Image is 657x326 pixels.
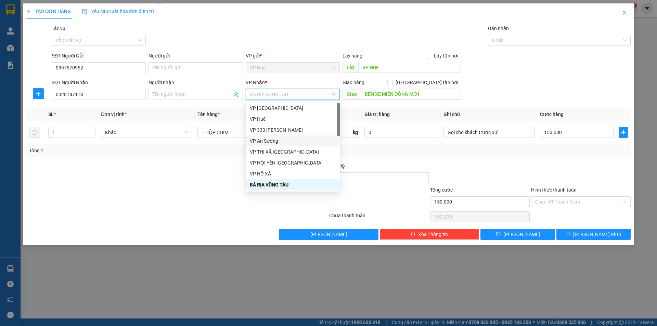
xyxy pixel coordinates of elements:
[246,157,340,168] div: VP HỘI YÊN HẢI LĂNG
[540,112,564,117] span: Cước hàng
[246,103,340,114] div: VP Đà Lạt
[197,127,288,138] input: VD: Bàn, Ghế
[2,47,24,55] span: Thu hộ:
[17,39,27,46] span: CC:
[52,26,65,31] label: Tác vụ
[364,127,438,138] input: 0
[82,9,154,14] span: Yêu cầu xuất hóa đơn điện tử
[250,148,336,156] div: VP THỊ XÃ [GEOGRAPHIC_DATA]
[52,52,146,60] div: SĐT Người Gửi
[3,25,35,32] span: Lấy:
[418,231,448,238] span: Xóa Thông tin
[246,146,340,157] div: VP THỊ XÃ QUẢNG TRỊ
[25,47,29,55] span: 0
[14,39,17,46] span: 0
[3,16,40,24] span: 0914190015
[361,89,461,100] input: Dọc đường
[246,168,340,179] div: VP HỒ XÁ
[496,232,501,237] span: save
[14,8,36,15] span: VP Huế
[246,125,340,135] div: VP 330 Lê Duẫn
[41,29,91,36] span: Giao:
[41,4,103,19] p: Nhận:
[2,39,12,46] span: CR:
[82,9,87,14] img: icon
[33,88,44,99] button: plus
[246,114,340,125] div: VP Huế
[411,232,415,237] span: delete
[250,126,336,134] div: VP 330 [PERSON_NAME]
[573,231,621,238] span: [PERSON_NAME] và In
[54,28,91,36] span: ĐỨC TRỌNG
[343,89,361,100] span: Giao
[52,79,146,86] div: SĐT Người Nhận
[615,3,634,23] button: Close
[443,127,534,138] input: Ghi Chú
[556,229,631,240] button: printer[PERSON_NAME] và In
[29,127,40,138] button: delete
[619,130,628,135] span: plus
[29,39,53,46] span: 200.000
[279,229,378,240] button: [PERSON_NAME]
[26,9,31,14] span: plus
[41,20,79,27] span: 0948195572
[358,62,461,73] input: Dọc đường
[488,26,509,31] label: Gán nhãn
[246,135,340,146] div: VP An Sương
[503,231,540,238] span: [PERSON_NAME]
[393,79,461,86] span: [GEOGRAPHIC_DATA] tận nơi
[197,112,220,117] span: Tên hàng
[26,9,71,14] span: TẠO ĐƠN HÀNG
[105,127,188,138] span: Khác
[431,52,461,60] span: Lấy tận nơi
[246,52,340,60] div: VP gửi
[441,108,537,121] th: Ghi chú
[619,127,628,138] button: plus
[343,62,358,73] span: Lấy
[149,79,243,86] div: Người nhận
[250,170,336,178] div: VP HỒ XÁ
[33,91,43,96] span: plus
[310,231,347,238] span: [PERSON_NAME]
[149,52,243,60] div: Người gửi
[48,112,54,117] span: SL
[364,112,390,117] span: Giá trị hàng
[343,80,364,85] span: Giao hàng
[430,187,453,193] span: Tổng cước
[250,137,336,145] div: VP An Sương
[343,53,362,58] span: Lấy hàng
[380,229,479,240] button: deleteXóa Thông tin
[480,229,555,240] button: save[PERSON_NAME]
[3,8,40,15] p: Gửi:
[250,89,336,100] span: BÀ RỊA VŨNG TÀU
[250,181,336,188] div: BÀ RỊA VŨNG TÀU
[329,163,345,169] span: Thu Hộ
[250,115,336,123] div: VP Huế
[246,80,265,85] span: VP Nhận
[41,4,103,19] span: VP [GEOGRAPHIC_DATA]
[13,25,35,32] span: VP HUẾ
[531,187,577,193] label: Hình thức thanh toán
[352,127,359,138] span: kg
[250,104,336,112] div: VP [GEOGRAPHIC_DATA]
[250,63,336,73] span: VP Huế
[233,92,239,97] span: user-add
[328,212,429,224] div: Chưa thanh toán
[29,147,254,154] div: Tổng: 1
[246,179,340,190] div: BÀ RỊA VŨNG TÀU
[622,10,627,15] span: close
[250,159,336,167] div: VP HỘI YÊN [GEOGRAPHIC_DATA]
[101,112,127,117] span: Đơn vị tính
[566,232,570,237] span: printer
